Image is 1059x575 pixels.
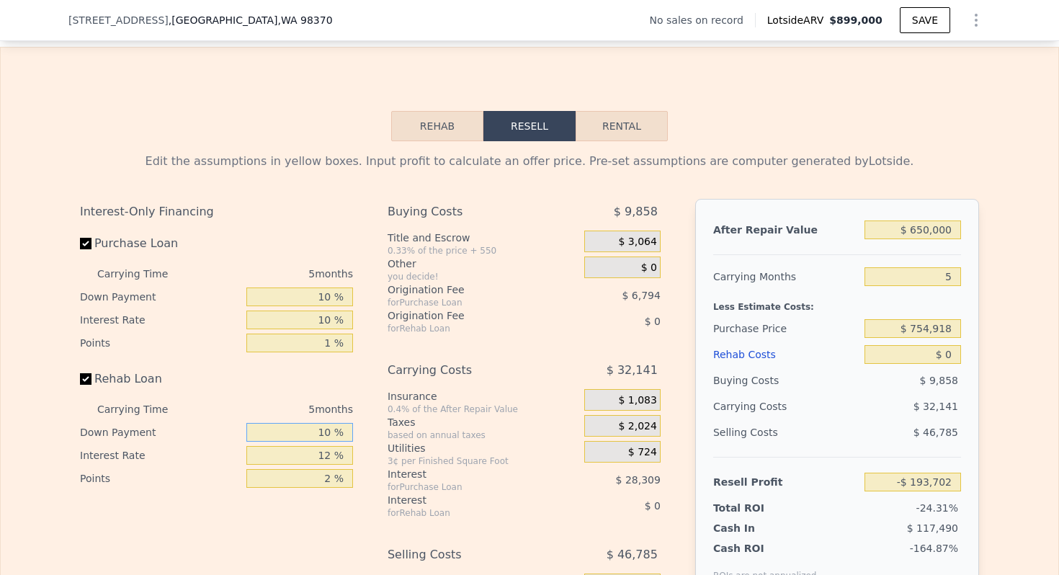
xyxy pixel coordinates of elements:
[80,285,241,308] div: Down Payment
[618,236,656,249] span: $ 3,064
[916,502,958,514] span: -24.31%
[641,262,657,275] span: $ 0
[388,507,548,519] div: for Rehab Loan
[645,316,661,327] span: $ 0
[388,481,548,493] div: for Purchase Loan
[618,420,656,433] span: $ 2,024
[80,373,91,385] input: Rehab Loan
[277,14,332,26] span: , WA 98370
[618,394,656,407] span: $ 1,083
[713,290,961,316] div: Less Estimate Costs:
[645,500,661,512] span: $ 0
[713,469,859,495] div: Resell Profit
[913,401,958,412] span: $ 32,141
[388,441,578,455] div: Utilities
[713,541,817,556] div: Cash ROI
[622,290,660,301] span: $ 6,794
[607,542,658,568] span: $ 46,785
[391,111,483,141] button: Rehab
[80,199,353,225] div: Interest-Only Financing
[68,13,169,27] span: [STREET_ADDRESS]
[80,467,241,490] div: Points
[388,231,578,245] div: Title and Escrow
[576,111,668,141] button: Rental
[907,522,958,534] span: $ 117,490
[713,316,859,342] div: Purchase Price
[388,542,548,568] div: Selling Costs
[616,474,661,486] span: $ 28,309
[197,398,353,421] div: 5 months
[713,521,803,535] div: Cash In
[80,444,241,467] div: Interest Rate
[767,13,829,27] span: Lotside ARV
[920,375,958,386] span: $ 9,858
[388,257,578,271] div: Other
[388,467,548,481] div: Interest
[388,389,578,404] div: Insurance
[910,543,958,554] span: -164.87%
[80,331,241,355] div: Points
[713,342,859,367] div: Rehab Costs
[80,308,241,331] div: Interest Rate
[713,264,859,290] div: Carrying Months
[913,427,958,438] span: $ 46,785
[388,297,548,308] div: for Purchase Loan
[80,238,91,249] input: Purchase Loan
[900,7,950,33] button: SAVE
[80,231,241,257] label: Purchase Loan
[388,357,548,383] div: Carrying Costs
[713,419,859,445] div: Selling Costs
[483,111,576,141] button: Resell
[80,421,241,444] div: Down Payment
[97,398,191,421] div: Carrying Time
[713,367,859,393] div: Buying Costs
[962,6,991,35] button: Show Options
[388,404,578,415] div: 0.4% of the After Repair Value
[713,501,803,515] div: Total ROI
[388,245,578,257] div: 0.33% of the price + 550
[628,446,657,459] span: $ 724
[388,282,548,297] div: Origination Fee
[388,429,578,441] div: based on annual taxes
[388,493,548,507] div: Interest
[388,455,578,467] div: 3¢ per Finished Square Foot
[614,199,658,225] span: $ 9,858
[388,323,548,334] div: for Rehab Loan
[80,366,241,392] label: Rehab Loan
[197,262,353,285] div: 5 months
[829,14,882,26] span: $899,000
[607,357,658,383] span: $ 32,141
[97,262,191,285] div: Carrying Time
[388,415,578,429] div: Taxes
[169,13,333,27] span: , [GEOGRAPHIC_DATA]
[388,199,548,225] div: Buying Costs
[388,271,578,282] div: you decide!
[80,153,979,170] div: Edit the assumptions in yellow boxes. Input profit to calculate an offer price. Pre-set assumptio...
[713,393,803,419] div: Carrying Costs
[388,308,548,323] div: Origination Fee
[650,13,755,27] div: No sales on record
[713,217,859,243] div: After Repair Value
